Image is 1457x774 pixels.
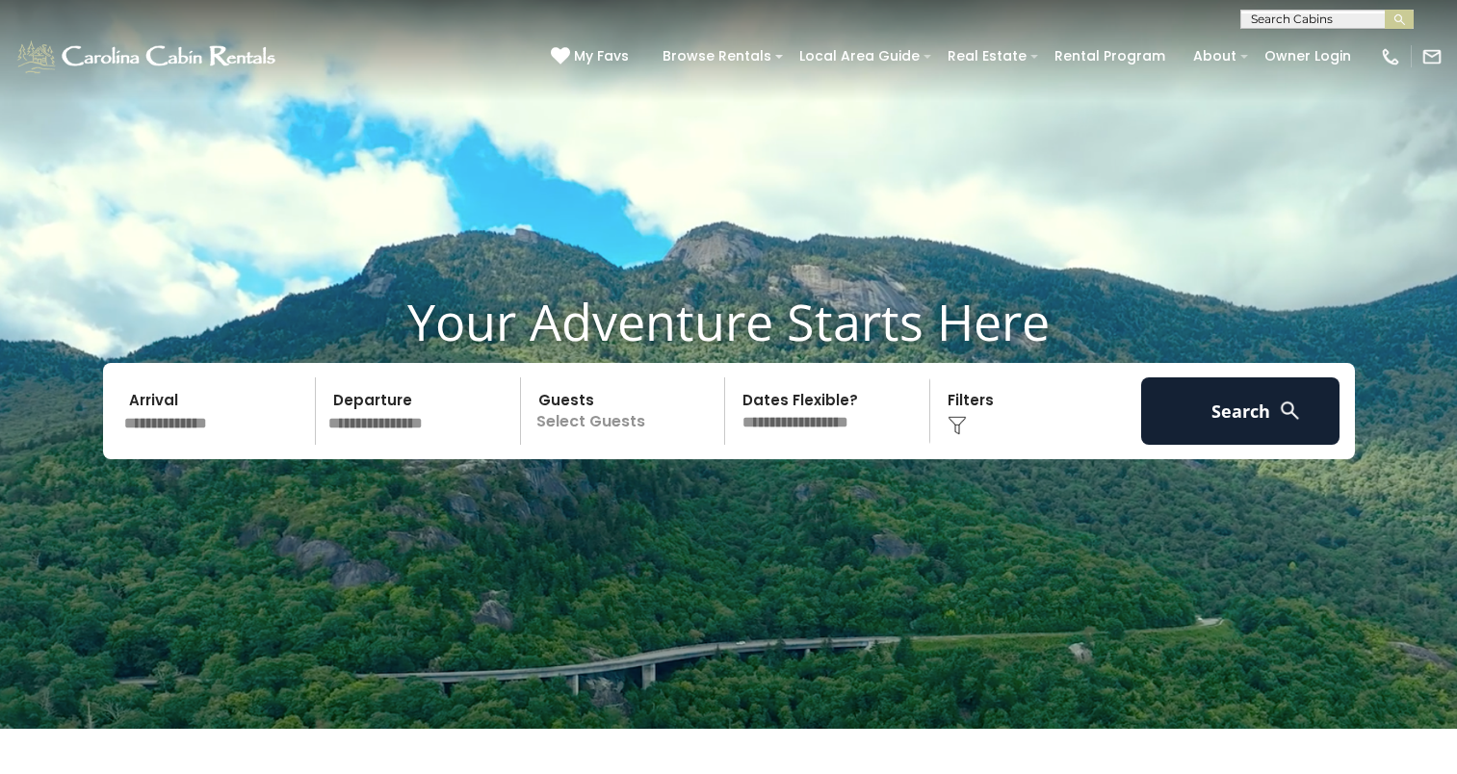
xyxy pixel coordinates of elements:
[1045,41,1175,71] a: Rental Program
[1184,41,1246,71] a: About
[1421,46,1443,67] img: mail-regular-white.png
[948,416,967,435] img: filter--v1.png
[1141,377,1340,445] button: Search
[14,292,1443,351] h1: Your Adventure Starts Here
[574,46,629,66] span: My Favs
[790,41,929,71] a: Local Area Guide
[551,46,634,67] a: My Favs
[14,38,281,76] img: White-1-1-2.png
[1380,46,1401,67] img: phone-regular-white.png
[527,377,725,445] p: Select Guests
[653,41,781,71] a: Browse Rentals
[1278,399,1302,423] img: search-regular-white.png
[1255,41,1361,71] a: Owner Login
[938,41,1036,71] a: Real Estate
